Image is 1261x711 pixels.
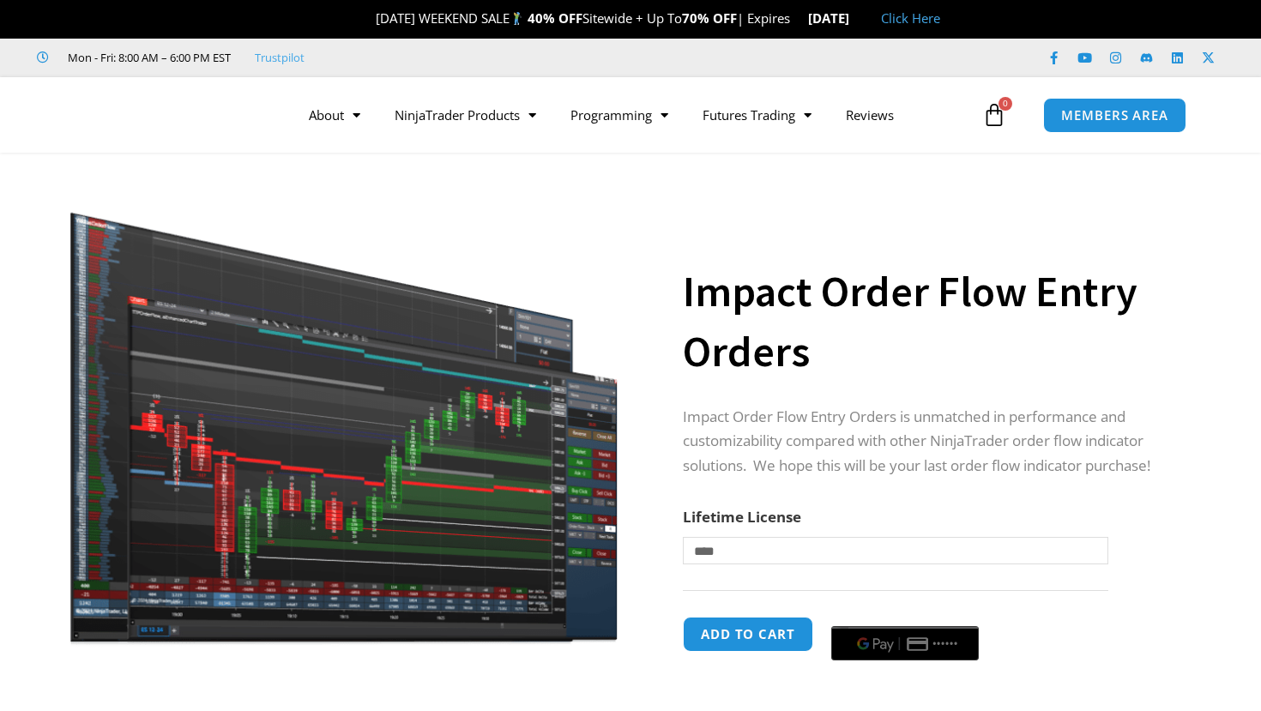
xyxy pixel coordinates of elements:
[682,9,737,27] strong: 70% OFF
[292,95,978,135] nav: Menu
[999,97,1012,111] span: 0
[685,95,829,135] a: Futures Trading
[1043,98,1186,133] a: MEMBERS AREA
[828,614,982,616] iframe: Secure payment input frame
[850,12,863,25] img: 🏭
[292,95,377,135] a: About
[553,95,685,135] a: Programming
[831,626,979,660] button: Buy with GPay
[358,9,808,27] span: [DATE] WEEKEND SALE Sitewide + Up To | Expires
[58,84,243,146] img: LogoAI | Affordable Indicators – NinjaTrader
[510,12,523,25] img: 🏌️‍♂️
[829,95,911,135] a: Reviews
[528,9,582,27] strong: 40% OFF
[881,9,940,27] a: Click Here
[932,638,958,650] text: ••••••
[63,47,231,68] span: Mon - Fri: 8:00 AM – 6:00 PM EST
[255,47,305,68] a: Trustpilot
[956,90,1032,140] a: 0
[683,617,813,652] button: Add to cart
[808,9,864,27] strong: [DATE]
[683,507,801,527] label: Lifetime License
[683,573,709,585] a: Clear options
[362,12,375,25] img: 🎉
[791,12,804,25] img: ⌛
[1061,109,1168,122] span: MEMBERS AREA
[68,183,619,648] img: of4
[377,95,553,135] a: NinjaTrader Products
[683,262,1184,382] h1: Impact Order Flow Entry Orders
[683,405,1184,479] p: Impact Order Flow Entry Orders is unmatched in performance and customizability compared with othe...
